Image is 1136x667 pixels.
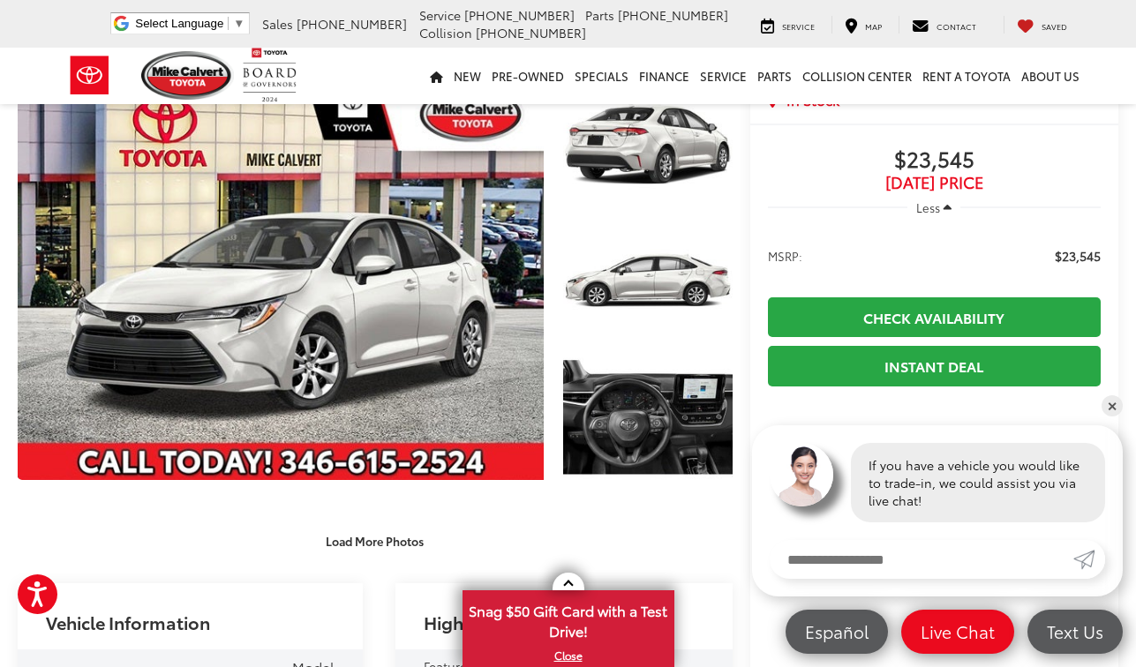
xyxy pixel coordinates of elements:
div: If you have a vehicle you would like to trade-in, we could assist you via live chat! [851,443,1105,522]
a: Live Chat [901,610,1014,654]
span: Sales [262,15,293,33]
span: Snag $50 Gift Card with a Test Drive! [464,592,673,646]
a: Pre-Owned [486,48,569,104]
img: 2025 Toyota Corolla LE [561,352,734,482]
span: Service [782,20,815,32]
a: Expand Photo 2 [563,217,733,344]
span: $23,545 [768,147,1101,174]
span: Contact [937,20,976,32]
a: Español [786,610,888,654]
a: New [448,48,486,104]
a: Submit [1073,540,1105,579]
a: Finance [634,48,695,104]
img: Toyota [56,47,123,104]
span: Live Chat [912,620,1004,642]
a: Expand Photo 0 [18,80,544,480]
span: Parts [585,6,614,24]
img: 2025 Toyota Corolla LE [12,79,549,482]
img: Mike Calvert Toyota [141,51,235,100]
h2: Highlighted Features [424,612,599,632]
span: [PHONE_NUMBER] [464,6,575,24]
button: Less [907,191,960,223]
span: [PHONE_NUMBER] [618,6,728,24]
button: Load More Photos [313,525,436,556]
img: Agent profile photo [770,443,833,506]
h2: Vehicle Information [46,612,210,632]
a: Map [831,16,895,34]
a: Check Availability [768,297,1101,337]
span: Español [796,620,877,642]
span: Saved [1042,20,1067,32]
img: 2025 Toyota Corolla LE [561,79,734,208]
a: About Us [1016,48,1085,104]
span: Map [865,20,882,32]
a: Service [695,48,752,104]
span: Service [419,6,461,24]
span: [PHONE_NUMBER] [297,15,407,33]
a: Expand Photo 1 [563,80,733,207]
a: Home [425,48,448,104]
a: Contact [899,16,989,34]
span: Select Language [135,17,223,30]
span: ​ [228,17,229,30]
img: 2025 Toyota Corolla LE [561,215,734,345]
a: Text Us [1027,610,1123,654]
a: My Saved Vehicles [1004,16,1080,34]
span: Collision [419,24,472,41]
a: Rent a Toyota [917,48,1016,104]
a: Select Language​ [135,17,245,30]
a: Service [748,16,828,34]
a: Expand Photo 3 [563,354,733,481]
span: ▼ [233,17,245,30]
span: Less [916,199,940,215]
span: [DATE] PRICE [768,174,1101,191]
a: Collision Center [797,48,917,104]
a: Parts [752,48,797,104]
span: [PHONE_NUMBER] [476,24,586,41]
span: MSRP: [768,247,802,265]
span: Text Us [1038,620,1112,642]
span: $23,545 [1055,247,1101,265]
input: Enter your message [770,540,1073,579]
a: Instant Deal [768,346,1101,386]
a: Specials [569,48,634,104]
